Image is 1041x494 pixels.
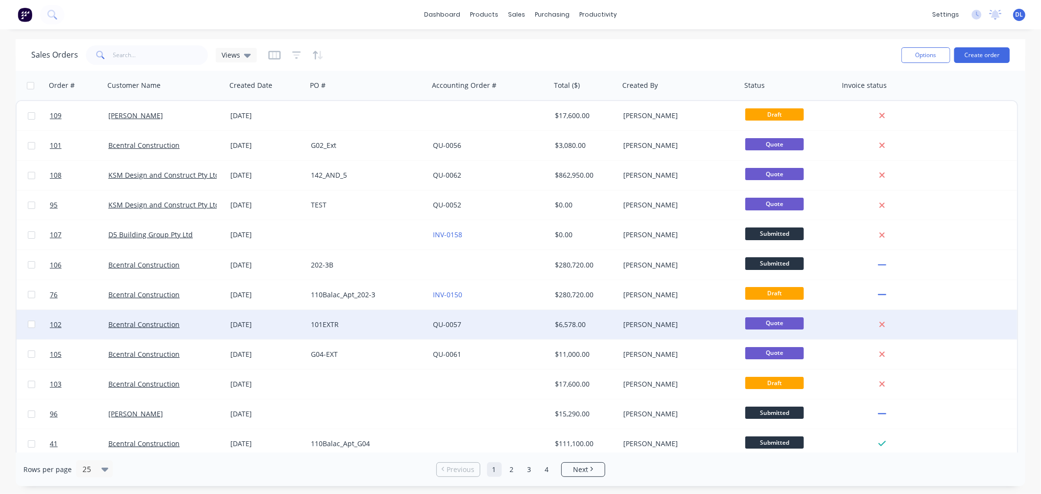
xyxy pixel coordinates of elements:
span: 108 [50,170,61,180]
a: Bcentral Construction [108,290,180,299]
div: Invoice status [842,81,887,90]
span: Quote [745,347,804,359]
div: $15,290.00 [555,409,612,419]
a: 41 [50,429,108,458]
a: INV-0158 [433,230,462,239]
div: [DATE] [230,320,303,329]
span: Quote [745,138,804,150]
span: Quote [745,317,804,329]
div: [DATE] [230,141,303,150]
span: 96 [50,409,58,419]
a: 109 [50,101,108,130]
span: 95 [50,200,58,210]
div: $17,600.00 [555,111,612,121]
h1: Sales Orders [31,50,78,60]
div: [PERSON_NAME] [623,200,732,210]
div: products [465,7,503,22]
span: Submitted [745,227,804,240]
a: Bcentral Construction [108,320,180,329]
div: productivity [574,7,622,22]
a: Page 3 [522,462,537,477]
div: G02_Ext [311,141,419,150]
span: Previous [447,465,474,474]
div: Order # [49,81,75,90]
span: Quote [745,198,804,210]
div: Status [744,81,765,90]
span: Quote [745,168,804,180]
a: Previous page [437,465,480,474]
a: Next page [562,465,605,474]
a: Bcentral Construction [108,350,180,359]
span: 106 [50,260,61,270]
span: Submitted [745,257,804,269]
span: Next [573,465,588,474]
div: Customer Name [107,81,161,90]
span: Draft [745,287,804,299]
div: [DATE] [230,290,303,300]
div: 142_AND_5 [311,170,419,180]
a: 102 [50,310,108,339]
span: 41 [50,439,58,449]
div: 110Balac_Apt_G04 [311,439,419,449]
div: [DATE] [230,350,303,359]
span: Draft [745,377,804,389]
div: 202-3B [311,260,419,270]
span: DL [1016,10,1023,19]
a: QU-0056 [433,141,461,150]
a: QU-0061 [433,350,461,359]
div: [PERSON_NAME] [623,439,732,449]
a: QU-0062 [433,170,461,180]
a: 106 [50,250,108,280]
span: 76 [50,290,58,300]
div: $280,720.00 [555,260,612,270]
div: [PERSON_NAME] [623,379,732,389]
div: Created Date [229,81,272,90]
div: 101EXTR [311,320,419,329]
span: Submitted [745,407,804,419]
div: [PERSON_NAME] [623,290,732,300]
div: [PERSON_NAME] [623,260,732,270]
div: G04-EXT [311,350,419,359]
span: 101 [50,141,61,150]
div: settings [927,7,964,22]
ul: Pagination [432,462,609,477]
div: [DATE] [230,111,303,121]
div: $11,000.00 [555,350,612,359]
div: [DATE] [230,439,303,449]
span: 103 [50,379,61,389]
a: QU-0057 [433,320,461,329]
a: INV-0150 [433,290,462,299]
div: $6,578.00 [555,320,612,329]
a: Bcentral Construction [108,260,180,269]
a: 103 [50,370,108,399]
div: $280,720.00 [555,290,612,300]
span: 102 [50,320,61,329]
span: Rows per page [23,465,72,474]
a: Page 4 [540,462,554,477]
a: KSM Design and Construct Pty Ltd [108,170,220,180]
a: dashboard [419,7,465,22]
div: [PERSON_NAME] [623,230,732,240]
span: 107 [50,230,61,240]
span: Draft [745,108,804,121]
div: Accounting Order # [432,81,496,90]
a: [PERSON_NAME] [108,409,163,418]
div: [DATE] [230,409,303,419]
a: D5 Building Group Pty Ltd [108,230,193,239]
span: 105 [50,350,61,359]
div: [PERSON_NAME] [623,409,732,419]
a: Page 2 [505,462,519,477]
a: 101 [50,131,108,160]
div: [PERSON_NAME] [623,350,732,359]
a: KSM Design and Construct Pty Ltd [108,200,220,209]
div: [DATE] [230,260,303,270]
span: 109 [50,111,61,121]
div: $111,100.00 [555,439,612,449]
a: Page 1 is your current page [487,462,502,477]
div: $3,080.00 [555,141,612,150]
span: Submitted [745,436,804,449]
div: [DATE] [230,379,303,389]
div: purchasing [530,7,574,22]
div: [PERSON_NAME] [623,141,732,150]
a: Bcentral Construction [108,141,180,150]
